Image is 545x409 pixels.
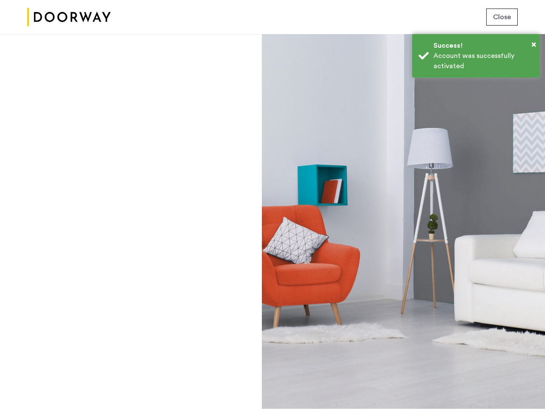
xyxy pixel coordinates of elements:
[493,12,511,22] span: Close
[531,38,536,51] button: Close
[433,40,534,51] div: Success!
[486,9,518,26] button: button
[433,51,534,71] div: Account was successfully activated
[531,40,536,49] span: ×
[27,1,111,33] img: logo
